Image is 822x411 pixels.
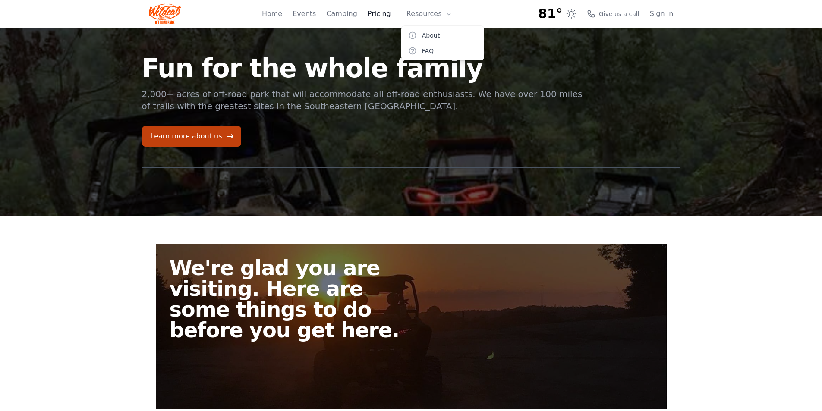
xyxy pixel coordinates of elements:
a: Home [262,9,282,19]
a: Pricing [368,9,391,19]
span: Give us a call [599,9,639,18]
h2: We're glad you are visiting. Here are some things to do before you get here. [170,257,418,340]
span: 81° [538,6,563,22]
a: Camping [326,9,357,19]
a: Learn more about us [142,126,241,147]
a: Sign In [650,9,674,19]
a: FAQ [401,43,484,59]
img: Wildcat Logo [149,3,181,24]
a: Give us a call [587,9,639,18]
a: Events [293,9,316,19]
button: Resources [401,5,457,22]
h1: Fun for the whole family [142,55,584,81]
a: We're glad you are visiting. Here are some things to do before you get here. [156,244,667,409]
p: 2,000+ acres of off-road park that will accommodate all off-road enthusiasts. We have over 100 mi... [142,88,584,112]
a: About [401,28,484,43]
